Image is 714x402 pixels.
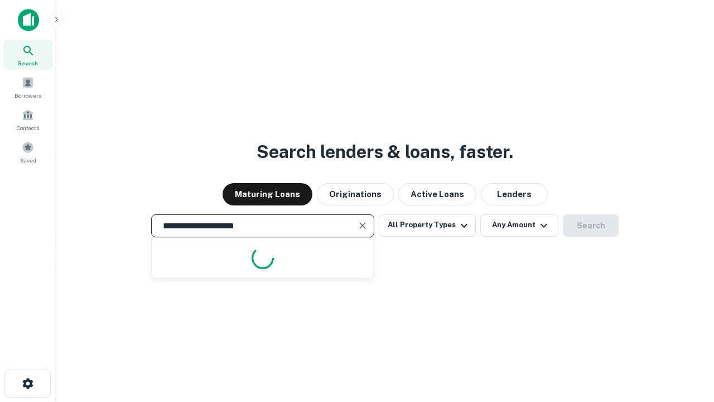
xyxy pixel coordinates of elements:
[379,214,476,237] button: All Property Types
[3,137,52,167] a: Saved
[20,156,36,165] span: Saved
[15,91,41,100] span: Borrowers
[317,183,394,205] button: Originations
[257,138,513,165] h3: Search lenders & loans, faster.
[18,9,39,31] img: capitalize-icon.png
[480,214,558,237] button: Any Amount
[658,313,714,366] iframe: Chat Widget
[398,183,476,205] button: Active Loans
[3,72,52,102] a: Borrowers
[355,218,370,233] button: Clear
[223,183,312,205] button: Maturing Loans
[481,183,548,205] button: Lenders
[18,59,38,68] span: Search
[17,123,39,132] span: Contacts
[3,104,52,135] a: Contacts
[3,40,52,70] a: Search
